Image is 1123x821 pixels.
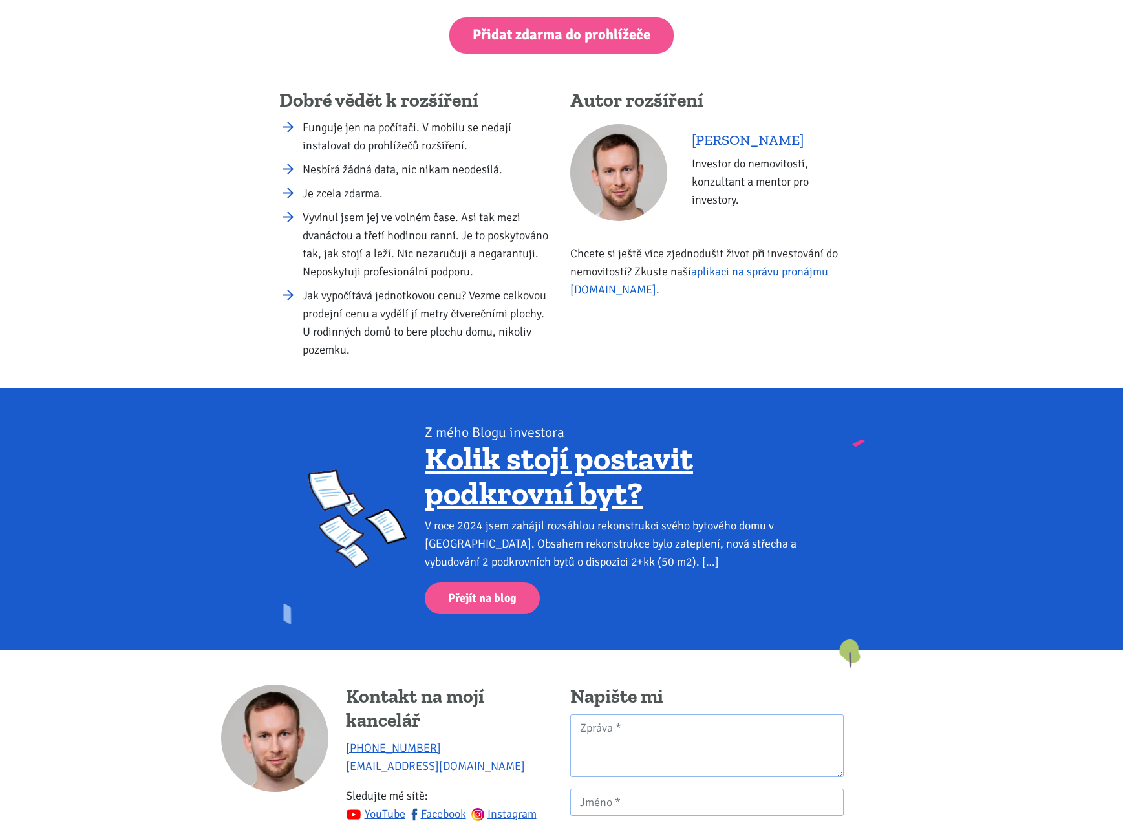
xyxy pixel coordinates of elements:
[346,807,405,821] a: YouTube
[570,89,844,113] h4: Autor rozšíření
[449,17,674,53] a: Přidat zdarma do prohlížeče
[425,582,540,614] a: Přejít na blog
[425,423,815,442] div: Z mého Blogu investora
[425,439,693,513] a: Kolik stojí postavit podkrovní byt?
[570,244,844,299] p: Chcete si ještě více zjednodušit život při investování do nemovitostí? Zkuste naší .
[346,685,553,733] h4: Kontakt na mojí kancelář
[279,89,553,113] h4: Dobré vědět k rozšíření
[570,789,844,816] input: Jméno *
[346,741,441,755] a: [PHONE_NUMBER]
[692,131,844,149] h5: [PERSON_NAME]
[408,807,466,821] a: Facebook
[570,685,844,709] h4: Napište mi
[303,160,553,178] li: Nesbírá žádná data, nic nikam neodesílá.
[221,685,328,792] img: Tomáš Kučera
[471,808,484,821] img: ig.svg
[425,517,815,571] div: V roce 2024 jsem zahájil rozsáhlou rekonstrukci svého bytového domu v [GEOGRAPHIC_DATA]. Obsahem ...
[303,286,553,359] li: Jak vypočítává jednotkovou cenu? Vezme celkovou prodejní cenu a vydělí jí metry čtverečními ploch...
[303,184,553,202] li: Je zcela zdarma.
[471,807,537,821] a: Instagram
[303,118,553,155] li: Funguje jen na počítači. V mobilu se nedají instalovat do prohlížečů rozšíření.
[570,264,828,297] a: aplikaci na správu pronájmu [DOMAIN_NAME]
[303,208,553,281] li: Vyvinul jsem jej ve volném čase. Asi tak mezi dvanáctou a třetí hodinou ranní. Je to poskytováno ...
[346,759,525,773] a: [EMAIL_ADDRESS][DOMAIN_NAME]
[408,808,421,821] img: fb.svg
[692,155,844,209] p: Investor do nemovitostí, konzultant a mentor pro investory.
